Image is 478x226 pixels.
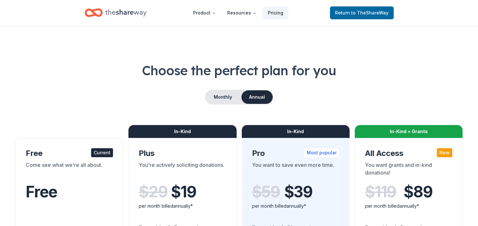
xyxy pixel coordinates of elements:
[252,148,339,158] div: Pro
[252,161,339,179] div: You want to save even more time.
[26,161,113,179] div: Come see what we're all about.
[206,90,240,104] button: Monthly
[85,5,146,20] a: Home
[365,148,452,158] div: All Access
[404,183,432,201] span: $ 89
[263,6,288,19] a: Pricing
[242,125,350,138] div: In-Kind
[241,90,273,104] button: Annual
[15,61,463,79] h1: Choose the perfect plan for you
[355,125,463,138] div: In-Kind + Grants
[139,202,226,210] div: per month billed annually*
[252,202,339,210] div: per month billed annually*
[351,10,389,15] span: to TheShareWay
[171,183,196,201] span: $ 19
[437,148,452,157] div: New
[335,9,389,17] span: Return
[188,5,288,20] nav: Main
[330,6,394,19] a: Returnto TheShareWay
[188,6,221,19] button: Product
[26,182,57,201] span: Free
[91,148,113,157] div: Current
[304,148,339,157] div: Most popular
[365,161,452,179] div: You want grants and in-kind donations!
[26,148,113,158] div: Free
[284,183,313,201] span: $ 39
[128,125,236,138] div: In-Kind
[139,148,226,158] div: Plus
[365,202,452,210] div: per month billed annually*
[139,161,226,179] div: You're actively soliciting donations.
[222,6,261,19] button: Resources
